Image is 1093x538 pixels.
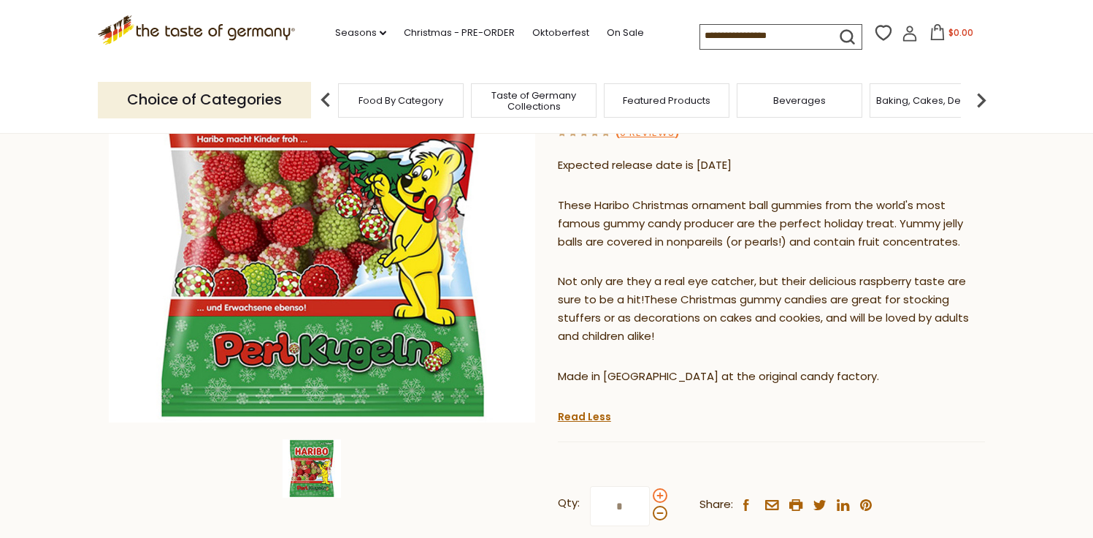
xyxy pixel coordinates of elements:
[558,409,611,424] a: Read Less
[607,25,644,41] a: On Sale
[876,95,989,106] a: Baking, Cakes, Desserts
[558,156,985,175] p: Expected release date is [DATE]
[948,26,973,39] span: $0.00
[967,86,996,115] img: next arrow
[623,95,710,106] a: Featured Products
[311,86,340,115] img: previous arrow
[335,25,386,41] a: Seasons
[699,496,733,514] span: Share:
[558,273,985,346] p: Not only are they a real eye catcher, but their delicious raspberry taste are sure to be a hit!
[475,90,592,112] a: Taste of Germany Collections
[921,24,983,46] button: $0.00
[404,25,515,41] a: Christmas - PRE-ORDER
[590,486,650,526] input: Qty:
[358,95,443,106] a: Food By Category
[558,494,580,512] strong: Qty:
[532,25,589,41] a: Oktoberfest
[615,126,679,140] span: ( )
[773,95,826,106] a: Beverages
[620,126,675,141] a: 0 Reviews
[558,292,969,344] span: These Christmas gummy candies are great for stocking stuffers or as decorations on cakes and cook...
[558,197,985,251] p: These Haribo Christmas ornament ball gummies from the world's most famous gummy candy producer ar...
[98,82,311,118] p: Choice of Categories
[558,368,985,386] p: Made in [GEOGRAPHIC_DATA] at the original candy factory.
[283,439,341,498] img: Haribo "Perl Kugeln" Gummies with Sugar Pearls, 7.05 oz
